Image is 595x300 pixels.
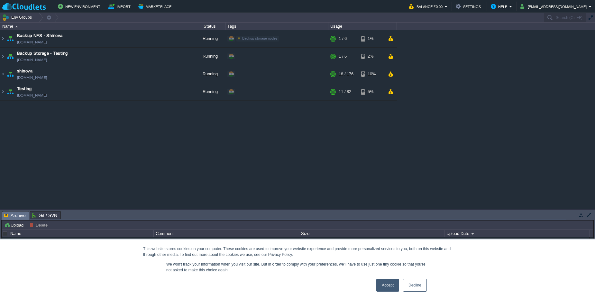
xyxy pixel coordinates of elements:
[10,239,37,243] a: HelloWorld.zip
[6,83,15,100] img: AMDAwAAAACH5BAEAAAAALAAAAAABAAEAAAICRAEAOw==
[2,13,34,22] button: Env Groups
[194,23,225,30] div: Status
[339,48,347,65] div: 1 / 6
[143,246,452,258] div: This website stores cookies on your computer. These cookies are used to improve your website expe...
[361,48,382,65] div: 2%
[6,30,15,47] img: AMDAwAAAACH5BAEAAAAALAAAAAABAAEAAAICRAEAOw==
[17,68,32,74] a: shinova
[444,237,589,245] div: 10:59 | [DATE]
[9,230,153,237] div: Name
[4,211,26,220] span: Archive
[242,36,278,40] span: Backup storage nodes
[6,48,15,65] img: AMDAwAAAACH5BAEAAAAALAAAAAABAAEAAAICRAEAOw==
[58,3,102,10] button: New Environment
[193,65,225,83] div: Running
[403,279,427,292] a: Decline
[17,57,47,63] span: [DOMAIN_NAME]
[361,83,382,100] div: 5%
[108,3,133,10] button: Import
[17,33,63,39] a: Backup NFS - Shinova
[226,23,328,30] div: Tags
[15,26,18,27] img: AMDAwAAAACH5BAEAAAAALAAAAAABAAEAAAICRAEAOw==
[138,3,173,10] button: Marketplace
[329,23,397,30] div: Usage
[29,222,50,228] button: Delete
[17,39,47,45] span: [DOMAIN_NAME]
[409,3,444,10] button: Balance ₹0.00
[154,230,299,237] div: Comment
[520,3,589,10] button: [EMAIL_ADDRESS][DOMAIN_NAME]
[456,3,483,10] button: Settings
[299,230,444,237] div: Size
[0,30,5,47] img: AMDAwAAAACH5BAEAAAAALAAAAAABAAEAAAICRAEAOw==
[193,48,225,65] div: Running
[339,30,347,47] div: 1 / 6
[6,65,15,83] img: AMDAwAAAACH5BAEAAAAALAAAAAABAAEAAAICRAEAOw==
[445,230,590,237] div: Upload Date
[361,30,382,47] div: 1%
[376,279,399,292] a: Accept
[0,65,5,83] img: AMDAwAAAACH5BAEAAAAALAAAAAABAAEAAAICRAEAOw==
[166,261,429,273] p: We won't track your information when you visit our site. But in order to comply with your prefere...
[0,83,5,100] img: AMDAwAAAACH5BAEAAAAALAAAAAABAAEAAAICRAEAOw==
[339,83,351,100] div: 11 / 82
[32,211,57,219] span: Git / SVN
[339,65,353,83] div: 18 / 176
[17,86,32,92] a: Testing
[17,50,68,57] a: Backup Storage - Testing
[491,3,509,10] button: Help
[299,237,444,245] div: 575 KB
[17,92,47,98] a: [DOMAIN_NAME]
[154,237,298,245] div: Sample package which you can deploy to your environment. Feel free to delete and upload a package...
[361,65,382,83] div: 10%
[193,30,225,47] div: Running
[17,74,47,81] a: [DOMAIN_NAME]
[4,222,25,228] button: Upload
[193,83,225,100] div: Running
[1,23,193,30] div: Name
[0,48,5,65] img: AMDAwAAAACH5BAEAAAAALAAAAAABAAEAAAICRAEAOw==
[2,3,46,11] img: Cloudlets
